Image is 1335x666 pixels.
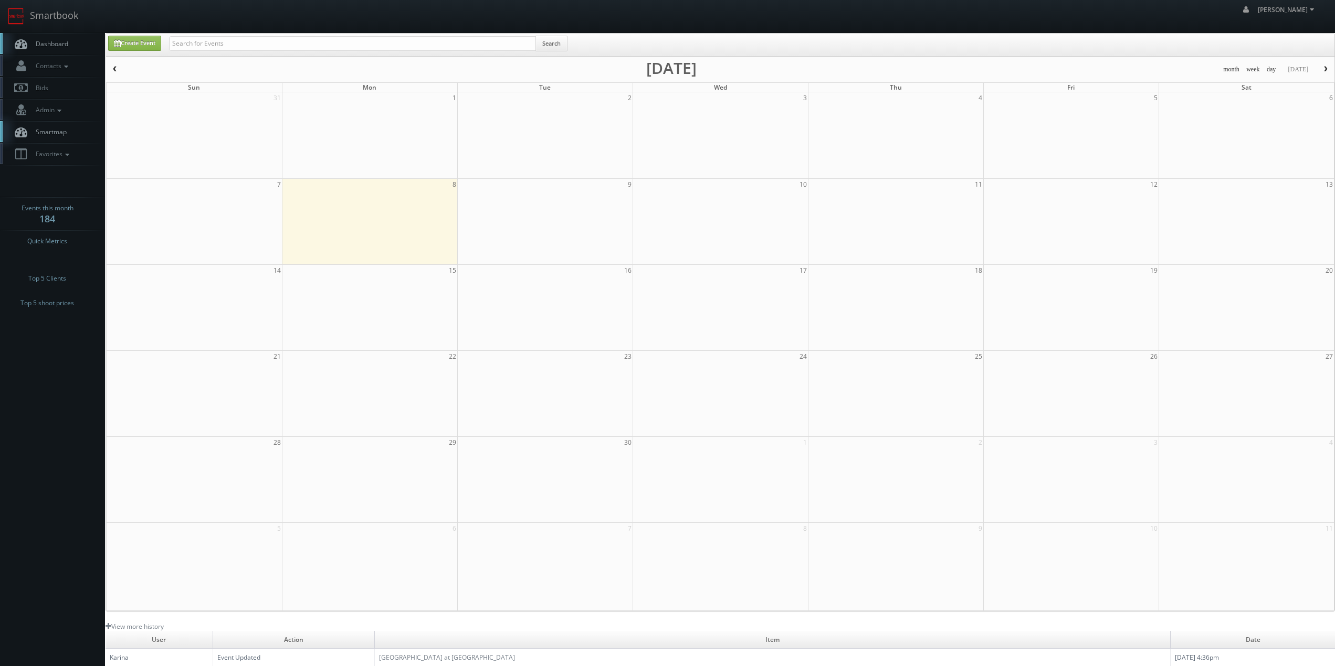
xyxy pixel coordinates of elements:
span: Mon [363,83,376,92]
span: 3 [802,92,808,103]
span: 8 [451,179,457,190]
span: 7 [276,179,282,190]
span: 24 [798,351,808,362]
button: day [1263,63,1280,76]
span: Dashboard [30,39,68,48]
span: 19 [1149,265,1159,276]
span: Thu [890,83,902,92]
td: Action [213,631,375,649]
span: 30 [623,437,633,448]
button: month [1220,63,1243,76]
h2: [DATE] [646,63,697,73]
span: 1 [802,437,808,448]
span: Top 5 Clients [28,273,66,284]
span: 23 [623,351,633,362]
span: Fri [1067,83,1075,92]
span: 7 [627,523,633,534]
span: 1 [451,92,457,103]
a: View more history [106,622,164,631]
span: 8 [802,523,808,534]
span: 14 [272,265,282,276]
span: Tue [539,83,551,92]
button: week [1243,63,1264,76]
span: 3 [1153,437,1159,448]
span: 11 [974,179,983,190]
span: 9 [977,523,983,534]
span: Favorites [30,149,72,158]
span: 6 [1328,92,1334,103]
span: 2 [627,92,633,103]
span: Contacts [30,61,71,70]
span: 15 [448,265,457,276]
strong: 184 [39,212,55,225]
a: Create Event [108,36,161,51]
span: Bids [30,83,48,92]
a: [GEOGRAPHIC_DATA] at [GEOGRAPHIC_DATA] [379,653,515,662]
span: 31 [272,92,282,103]
span: 21 [272,351,282,362]
button: Search [535,36,567,51]
span: 13 [1325,179,1334,190]
span: 29 [448,437,457,448]
span: 5 [1153,92,1159,103]
span: 2 [977,437,983,448]
span: 4 [1328,437,1334,448]
span: 16 [623,265,633,276]
span: 17 [798,265,808,276]
span: 20 [1325,265,1334,276]
span: 25 [974,351,983,362]
span: 10 [798,179,808,190]
span: 6 [451,523,457,534]
span: Admin [30,105,64,114]
button: [DATE] [1284,63,1312,76]
span: Smartmap [30,127,67,136]
span: 11 [1325,523,1334,534]
td: Date [1171,631,1335,649]
span: 28 [272,437,282,448]
span: Events this month [22,203,73,213]
span: Sat [1242,83,1252,92]
span: 26 [1149,351,1159,362]
span: 4 [977,92,983,103]
input: Search for Events [169,36,536,51]
span: 18 [974,265,983,276]
span: Top 5 shoot prices [20,298,74,308]
span: 10 [1149,523,1159,534]
span: [PERSON_NAME] [1258,5,1317,14]
img: smartbook-logo.png [8,8,25,25]
span: 22 [448,351,457,362]
span: Wed [714,83,727,92]
span: 27 [1325,351,1334,362]
span: Quick Metrics [27,236,67,246]
span: 5 [276,523,282,534]
span: Sun [188,83,200,92]
td: Item [375,631,1171,649]
span: 9 [627,179,633,190]
span: 12 [1149,179,1159,190]
td: User [106,631,213,649]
